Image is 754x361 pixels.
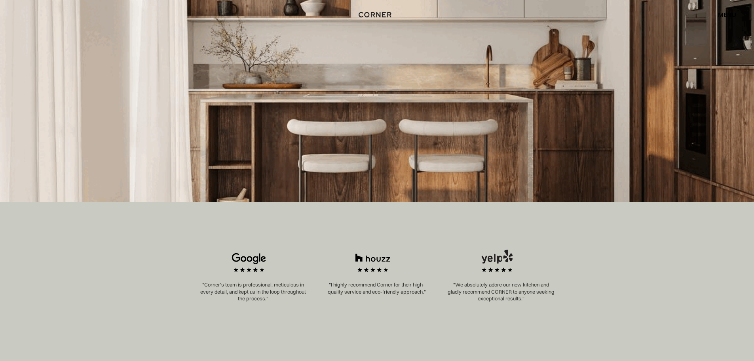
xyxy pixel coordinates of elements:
[350,10,404,20] a: home
[710,8,736,21] div: menu
[199,281,307,302] p: "Corner’s team is professional, meticulous in every detail, and kept us in the loop throughout th...
[323,281,431,295] p: "I highly recommend Corner for their high-quality service and eco-friendly approach."
[718,11,736,18] div: menu
[447,281,555,302] p: "We absolutely adore our new kitchen and gladly recommend CORNER to anyone seeking exceptional re...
